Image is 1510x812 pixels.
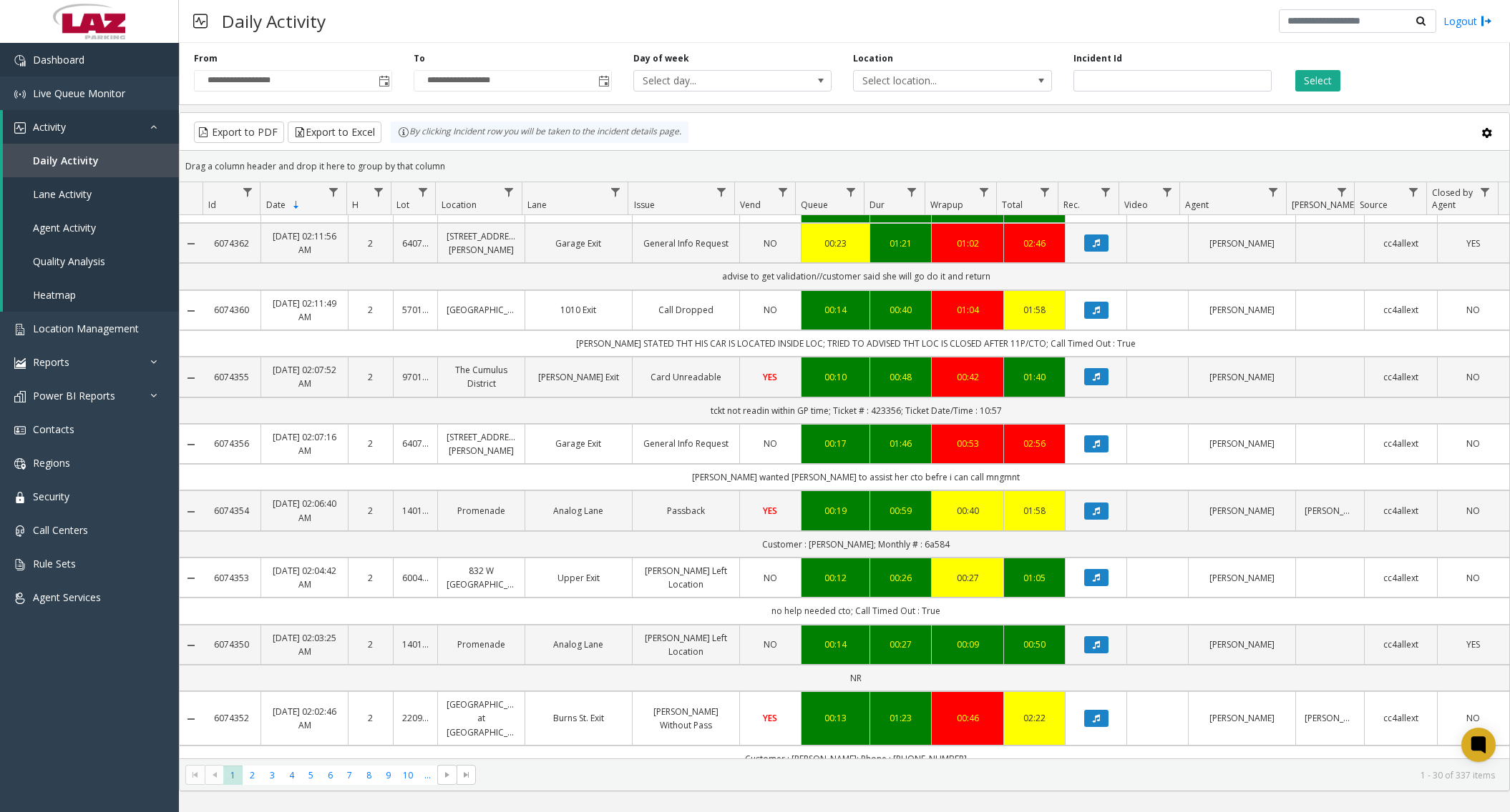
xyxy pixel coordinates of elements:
[180,154,1509,179] div: Drag a column header and drop it here to group by that column
[940,370,995,384] a: 00:42
[940,237,995,250] a: 01:02
[940,504,995,518] a: 00:40
[1432,187,1473,211] span: Closed by Agent
[1373,711,1428,725] a: cc4allext
[773,182,792,202] a: Vend Filter Menu
[1013,504,1056,518] a: 01:58
[940,303,995,317] div: 01:04
[740,199,761,211] span: Vend
[879,237,922,250] div: 01:21
[14,593,26,604] img: 'icon'
[940,711,995,725] a: 00:46
[180,506,203,518] a: Collapse Details
[940,437,995,450] a: 00:53
[447,430,516,457] a: [STREET_ADDRESS][PERSON_NAME]
[211,437,252,450] a: 6074356
[418,766,437,785] span: Page 11
[605,182,625,202] a: Lane Filter Menu
[457,765,476,785] span: Go to the last page
[391,122,688,143] div: By clicking Incident row you will be taken to the incident details page.
[810,370,861,384] a: 00:10
[1403,182,1423,202] a: Source Filter Menu
[930,199,963,211] span: Wrapup
[1002,199,1023,211] span: Total
[357,370,384,384] a: 2
[1466,237,1480,249] span: YES
[33,422,74,436] span: Contacts
[414,52,425,65] label: To
[211,711,252,725] a: 6074352
[402,638,429,651] a: 140163
[1013,571,1056,585] div: 01:05
[3,211,179,244] a: Agent Activity
[203,263,1509,289] td: advise to get validation//customer said she will go do it and return
[376,71,391,91] span: Toggle popup
[1073,52,1122,65] label: Incident Id
[180,439,203,450] a: Collapse Details
[33,490,69,503] span: Security
[879,711,922,725] div: 01:23
[1197,437,1287,450] a: [PERSON_NAME]
[534,237,623,250] a: Garage Exit
[801,199,828,211] span: Queue
[1466,572,1480,584] span: NO
[270,363,339,390] a: [DATE] 02:07:52 AM
[879,638,922,651] a: 00:27
[1124,199,1148,211] span: Video
[357,237,384,250] a: 2
[1446,303,1501,317] a: NO
[33,53,84,66] span: Dashboard
[853,52,893,65] label: Location
[14,559,26,570] img: 'icon'
[357,571,384,585] a: 2
[3,177,179,211] a: Lane Activity
[633,52,689,65] label: Day of week
[749,303,792,317] a: NO
[379,766,398,785] span: Page 9
[211,638,252,651] a: 6074350
[270,564,339,591] a: [DATE] 02:04:42 AM
[810,504,861,518] a: 00:19
[1466,505,1480,517] span: NO
[1332,182,1351,202] a: Parker Filter Menu
[1466,371,1480,383] span: NO
[534,711,623,725] a: Burns St. Exit
[263,766,282,785] span: Page 3
[402,504,429,518] a: 140163
[402,370,429,384] a: 970138
[33,523,88,537] span: Call Centers
[14,391,26,402] img: 'icon'
[879,303,922,317] a: 00:40
[359,766,379,785] span: Page 8
[1197,504,1287,518] a: [PERSON_NAME]
[1466,638,1480,650] span: YES
[369,182,388,202] a: H Filter Menu
[534,638,623,651] a: Analog Lane
[211,504,252,518] a: 6074354
[879,504,922,518] a: 00:59
[461,769,472,781] span: Go to the last page
[879,571,922,585] a: 00:26
[301,766,321,785] span: Page 5
[1157,182,1177,202] a: Video Filter Menu
[1373,504,1428,518] a: cc4allext
[447,504,516,518] a: Promenade
[203,598,1509,624] td: no help needed cto; Call Timed Out : True
[1373,437,1428,450] a: cc4allext
[940,571,995,585] a: 00:27
[534,437,623,450] a: Garage Exit
[3,244,179,278] a: Quality Analysis
[203,397,1509,424] td: tckt not readin within GP time; Ticket # : 423356; Ticket Date/Time : 10:57
[870,199,885,211] span: Dur
[1063,199,1080,211] span: Rec.
[243,766,262,785] span: Page 2
[1197,303,1287,317] a: [PERSON_NAME]
[810,571,861,585] div: 00:12
[1185,199,1209,211] span: Agent
[810,711,861,725] a: 00:13
[33,557,76,570] span: Rule Sets
[534,571,623,585] a: Upper Exit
